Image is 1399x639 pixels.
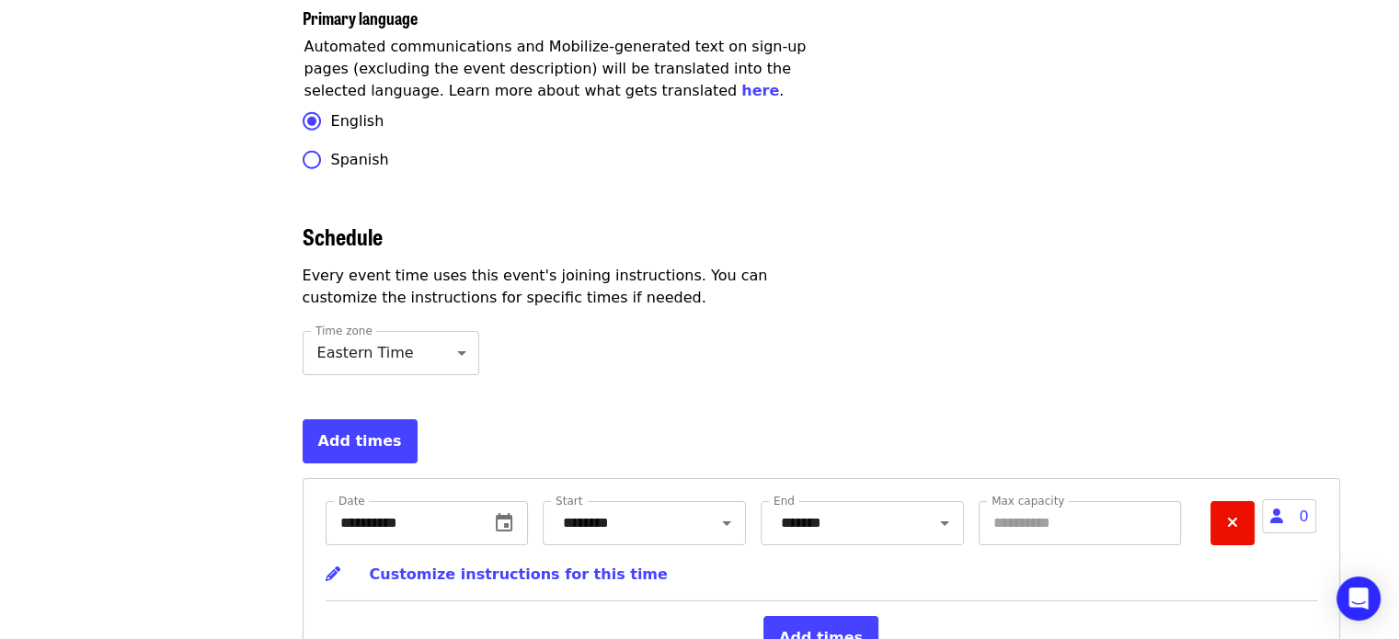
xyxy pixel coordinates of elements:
label: Date [338,496,365,507]
span: Schedule [303,220,383,252]
span: English [331,110,384,132]
label: Start [556,496,582,507]
span: Automated communications and Mobilize-generated text on sign-up pages (excluding the event descri... [304,38,807,99]
span: Primary language [303,6,418,29]
button: Open [714,510,740,536]
i: pencil icon [326,565,340,583]
span: 0 [1262,499,1316,533]
span: Customize instructions for this time [370,565,668,583]
span: 0 people currently attending [1255,501,1316,531]
button: Customize instructions for this time [326,553,668,597]
label: Time zone [315,325,373,337]
input: Max capacity [979,501,1182,545]
div: Open Intercom Messenger [1336,576,1381,621]
span: Spanish [331,149,389,171]
label: End [774,496,795,507]
div: Eastern Time [303,331,479,375]
i: times icon [1227,514,1238,531]
i: user icon [1270,508,1283,525]
button: Remove [1210,501,1255,545]
button: Open [932,510,958,536]
label: Max capacity [992,496,1064,507]
button: change date [482,501,526,545]
button: Add times [303,419,418,463]
p: Every event time uses this event's joining instructions. You can customize the instructions for s... [303,265,832,309]
a: here [741,82,779,99]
